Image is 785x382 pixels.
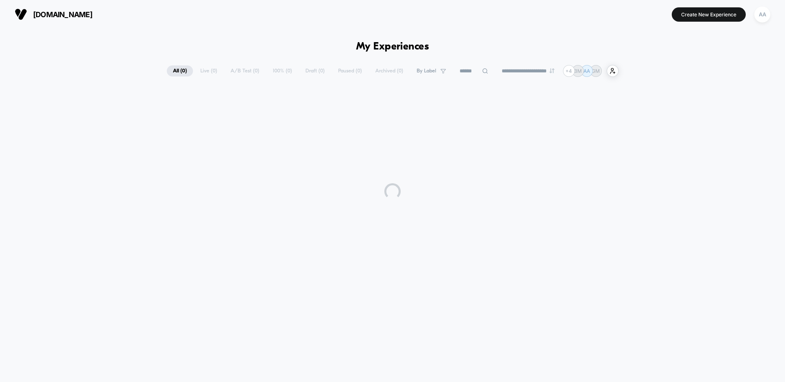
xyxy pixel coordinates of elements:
div: + 4 [563,65,575,77]
div: AA [754,7,770,22]
p: BM [574,68,582,74]
img: Visually logo [15,8,27,20]
button: [DOMAIN_NAME] [12,8,95,21]
span: By Label [417,68,436,74]
p: AA [583,68,590,74]
span: All ( 0 ) [167,65,193,76]
p: GM [592,68,600,74]
button: Create New Experience [672,7,746,22]
span: [DOMAIN_NAME] [33,10,92,19]
img: end [549,68,554,73]
h1: My Experiences [356,41,429,53]
button: AA [752,6,773,23]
